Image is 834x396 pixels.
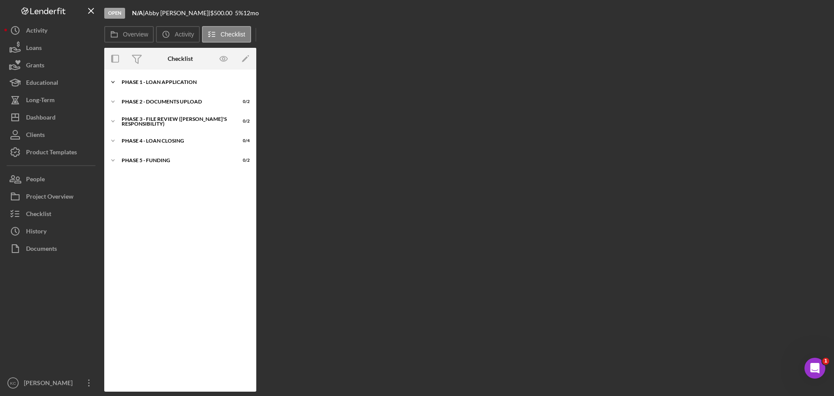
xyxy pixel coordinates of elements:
[4,74,100,91] button: Educational
[122,116,228,126] div: PHASE 3 - FILE REVIEW ([PERSON_NAME]'s Responsibility)
[4,205,100,223] button: Checklist
[26,170,45,190] div: People
[234,99,250,104] div: 0 / 2
[4,374,100,392] button: KC[PERSON_NAME]
[235,10,243,17] div: 5 %
[4,170,100,188] button: People
[122,80,245,85] div: Phase 1 - Loan Application
[4,22,100,39] button: Activity
[145,10,210,17] div: Abby [PERSON_NAME] |
[4,91,100,109] button: Long-Term
[26,143,77,163] div: Product Templates
[132,10,145,17] div: |
[26,109,56,128] div: Dashboard
[202,26,251,43] button: Checklist
[122,138,228,143] div: PHASE 4 - LOAN CLOSING
[234,119,250,124] div: 0 / 2
[26,205,51,225] div: Checklist
[4,143,100,161] button: Product Templates
[22,374,78,394] div: [PERSON_NAME]
[26,223,46,242] div: History
[243,10,259,17] div: 12 mo
[4,109,100,126] button: Dashboard
[168,55,193,62] div: Checklist
[26,39,42,59] div: Loans
[4,223,100,240] button: History
[26,240,57,260] div: Documents
[26,74,58,93] div: Educational
[122,158,228,163] div: Phase 5 - Funding
[26,91,55,111] div: Long-Term
[4,188,100,205] button: Project Overview
[26,188,73,207] div: Project Overview
[4,57,100,74] button: Grants
[822,358,829,365] span: 1
[4,240,100,257] button: Documents
[221,31,245,38] label: Checklist
[123,31,148,38] label: Overview
[26,126,45,146] div: Clients
[175,31,194,38] label: Activity
[26,57,44,76] div: Grants
[4,126,100,143] button: Clients
[234,158,250,163] div: 0 / 2
[132,9,143,17] b: N/A
[4,39,100,57] button: Loans
[10,381,16,386] text: KC
[210,10,235,17] div: $500.00
[104,8,125,19] div: Open
[156,26,199,43] button: Activity
[122,99,228,104] div: Phase 2 - DOCUMENTS UPLOAD
[104,26,154,43] button: Overview
[234,138,250,143] div: 0 / 4
[26,22,47,41] div: Activity
[804,358,825,379] iframe: Intercom live chat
